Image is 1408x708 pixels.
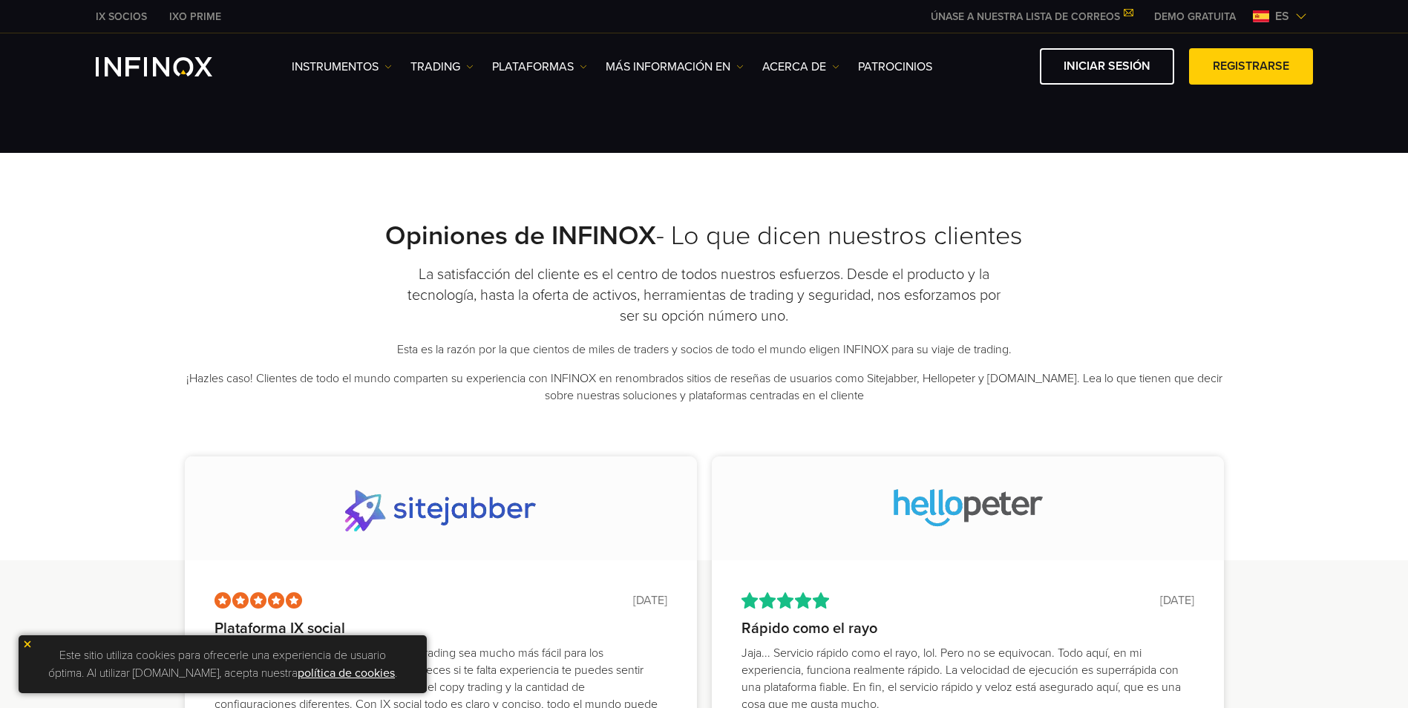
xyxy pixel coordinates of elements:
p: Esta es la razón por la que cientos de miles de traders y socios de todo el mundo eligen INFINOX ... [185,341,1224,358]
a: Registrarse [1189,48,1313,85]
a: TRADING [410,58,474,76]
div: [DATE] [633,590,667,611]
span: es [1269,7,1295,25]
h3: La satisfacción del cliente es el centro de todos nuestros esfuerzos. Desde el producto y la tecn... [407,264,1001,327]
a: Iniciar sesión [1040,48,1174,85]
p: ¡Hazles caso! Clientes de todo el mundo comparten su experiencia con INFINOX en renombrados sitio... [185,370,1224,404]
a: ÚNASE A NUESTRA LISTA DE CORREOS [920,10,1143,23]
a: PLATAFORMAS [492,58,587,76]
img: yellow close icon [22,639,33,649]
div: [DATE] [1160,590,1194,611]
strong: Opiniones de INFINOX [385,220,656,252]
h2: - Lo que dicen nuestros clientes [185,220,1224,252]
a: política de cookies [298,666,395,681]
strong: Plataforma IX social [215,620,345,637]
p: Este sitio utiliza cookies para ofrecerle una experiencia de usuario óptima. Al utilizar [DOMAIN_... [26,643,419,686]
a: Instrumentos [292,58,392,76]
a: Patrocinios [858,58,932,76]
a: INFINOX Logo [96,57,247,76]
a: INFINOX [85,9,158,24]
a: ACERCA DE [762,58,839,76]
a: INFINOX MENU [1143,9,1247,24]
strong: Rápido como el rayo [741,620,877,637]
a: INFINOX [158,9,232,24]
a: Más información en [606,58,744,76]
